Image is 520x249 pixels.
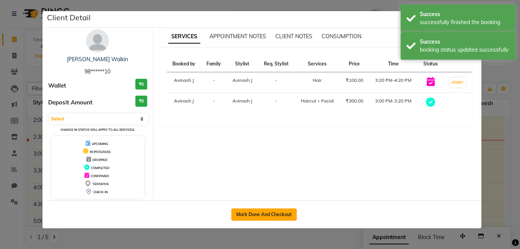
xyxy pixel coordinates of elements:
span: DROPPED [93,158,107,162]
span: UPCOMING [92,142,108,146]
span: Deposit Amount [48,98,93,107]
th: Booked by [167,56,201,72]
span: TENTATIVE [93,182,109,186]
button: Mark Done And Checkout [231,208,297,221]
span: Avinash J [232,77,252,83]
small: Change in status will apply to all services. [60,128,135,132]
span: IN PROGRESS [90,150,110,154]
div: ₹300.00 [344,98,364,104]
th: Req. Stylist [258,56,295,72]
span: Avinash J [232,98,252,104]
span: CLIENT NOTES [275,33,312,40]
td: 3:00 PM-3:20 PM [369,93,418,112]
span: APPOINTMENT NOTES [210,33,266,40]
span: CHECK-IN [93,190,108,194]
td: - [201,72,227,93]
th: Services [295,56,340,72]
div: booking status updated successfully [420,46,510,54]
div: Success [420,38,510,46]
div: successfully finished the booking [420,18,510,26]
th: Time [369,56,418,72]
td: Avinash J [167,72,201,93]
th: Stylist [227,56,258,72]
h5: Client Detail [47,12,91,23]
div: Success [420,10,510,18]
td: Avinash J [167,93,201,112]
span: COMPLETED [91,166,109,170]
div: Haircut + Facial [299,98,336,104]
div: Hair [299,77,336,84]
span: CONFIRMED [91,174,109,178]
h3: ₹0 [135,96,147,107]
div: ₹100.00 [344,77,364,84]
th: Price [340,56,369,72]
img: avatar [86,29,109,52]
h3: ₹0 [135,79,147,90]
td: - [258,72,295,93]
td: 3:20 PM-4:20 PM [369,72,418,93]
span: SERVICES [168,30,200,44]
td: - [201,93,227,112]
a: [PERSON_NAME] Walkin [67,56,128,63]
span: Wallet [48,81,66,90]
td: - [258,93,295,112]
button: START [450,78,465,87]
span: CONSUMPTION [322,33,361,40]
th: Status [418,56,444,72]
th: Family [201,56,227,72]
